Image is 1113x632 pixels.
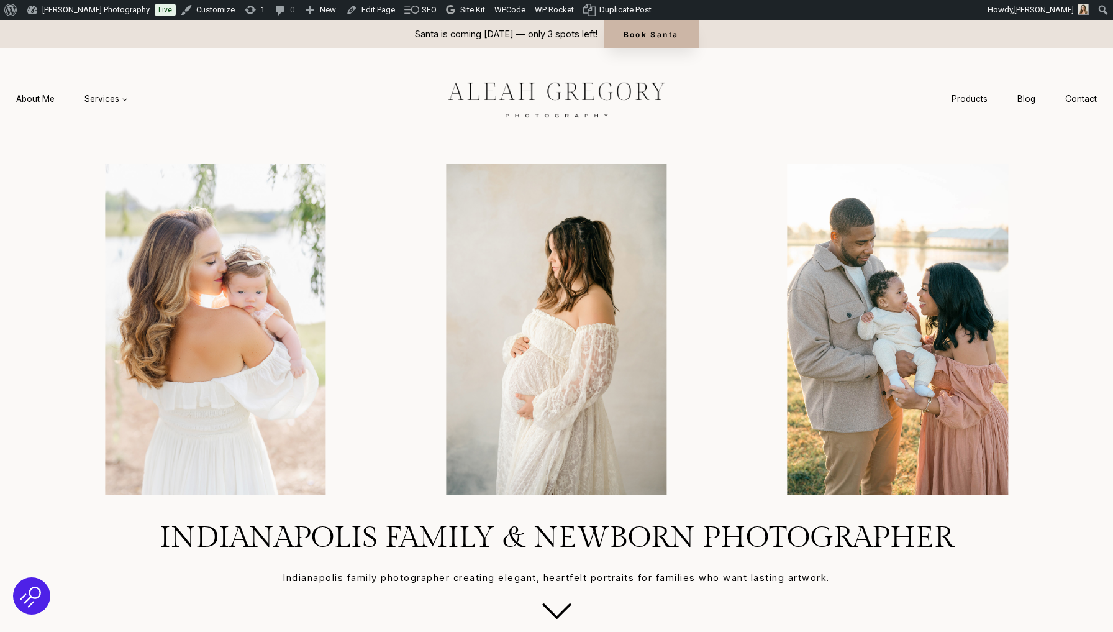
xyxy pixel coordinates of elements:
[70,88,143,111] button: Child menu of Services
[937,88,1112,111] nav: Secondary
[30,520,1083,556] h1: Indianapolis Family & Newborn Photographer
[460,5,485,14] span: Site Kit
[155,4,176,16] a: Live
[1,88,143,111] nav: Primary
[1002,88,1050,111] a: Blog
[1014,5,1074,14] span: [PERSON_NAME]
[50,164,1063,495] div: Photo Gallery Carousel
[417,73,696,125] img: aleah gregory logo
[604,20,699,48] a: Book Santa
[732,164,1063,495] li: 1 of 4
[50,164,381,495] li: 3 of 4
[1,88,70,111] a: About Me
[30,571,1083,585] p: Indianapolis family photographer creating elegant, heartfelt portraits for families who want last...
[937,88,1002,111] a: Products
[415,27,597,41] p: Santa is coming [DATE] — only 3 spots left!
[391,164,722,495] li: 4 of 4
[1050,88,1112,111] a: Contact
[732,164,1063,495] img: Family enjoying a sunny day by the lake.
[391,164,722,495] img: Studio image of a mom in a flowy dress standing by fine art backdrop, gently resting hands on her...
[50,164,381,495] img: mom holding baby on shoulder looking back at the camera outdoors in Carmel, Indiana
